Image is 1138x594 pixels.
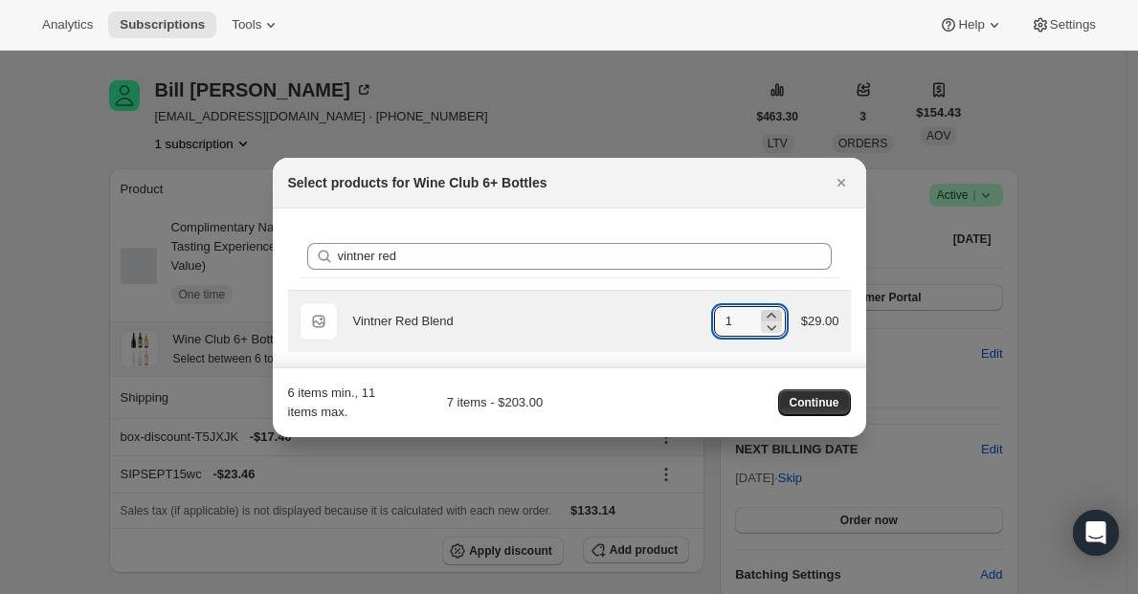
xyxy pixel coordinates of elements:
button: Tools [220,11,292,38]
button: Settings [1019,11,1107,38]
button: Analytics [31,11,104,38]
div: 6 items min., 11 items max. [288,384,380,422]
span: Tools [232,17,261,33]
button: Help [927,11,1015,38]
button: Continue [778,389,851,416]
div: Open Intercom Messenger [1073,510,1119,556]
div: $29.00 [801,312,839,331]
button: Close [828,169,855,196]
h2: Select products for Wine Club 6+ Bottles [288,173,547,192]
input: Search products [338,243,832,270]
span: Analytics [42,17,93,33]
div: Vintner Red Blend [353,312,699,331]
div: 7 items - $203.00 [388,393,543,412]
span: Subscriptions [120,17,205,33]
button: Subscriptions [108,11,216,38]
span: Settings [1050,17,1096,33]
span: Continue [790,395,839,410]
span: Help [958,17,984,33]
